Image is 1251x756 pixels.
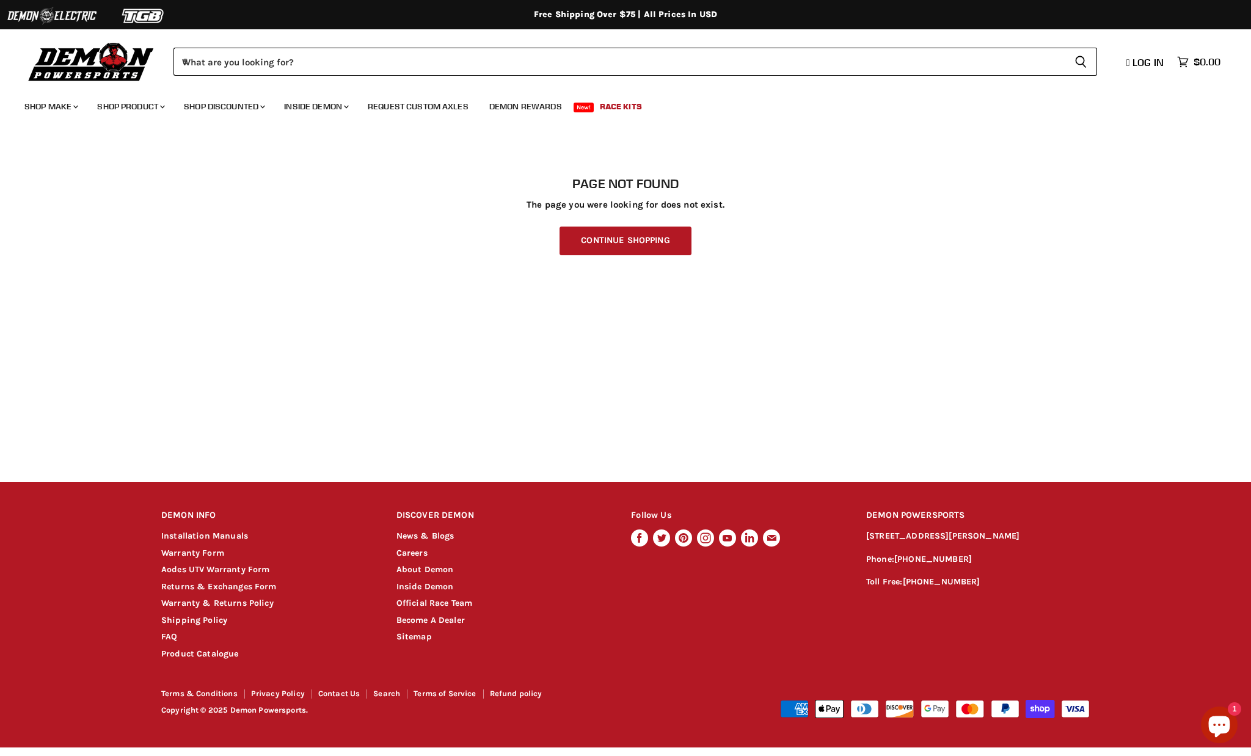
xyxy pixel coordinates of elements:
[318,689,360,698] a: Contact Us
[24,40,158,83] img: Demon Powersports
[396,548,428,558] a: Careers
[161,176,1090,191] h1: Page not found
[175,94,272,119] a: Shop Discounted
[1121,57,1171,68] a: Log in
[15,89,1217,119] ul: Main menu
[88,94,172,119] a: Shop Product
[251,689,305,698] a: Privacy Policy
[1132,56,1164,68] span: Log in
[591,94,651,119] a: Race Kits
[1197,707,1241,746] inbox-online-store-chat: Shopify online store chat
[866,553,1090,567] p: Phone:
[98,4,189,27] img: TGB Logo 2
[903,576,980,587] a: [PHONE_NUMBER]
[631,501,843,530] h2: Follow Us
[161,689,238,698] a: Terms & Conditions
[161,631,177,642] a: FAQ
[396,501,608,530] h2: DISCOVER DEMON
[1171,53,1227,71] a: $0.00
[373,689,400,698] a: Search
[359,94,478,119] a: Request Custom Axles
[560,227,691,255] a: Continue Shopping
[173,48,1065,76] input: When autocomplete results are available use up and down arrows to review and enter to select
[161,615,227,625] a: Shipping Policy
[396,615,465,625] a: Become A Dealer
[396,564,454,575] a: About Demon
[490,689,542,698] a: Refund policy
[161,581,277,592] a: Returns & Exchanges Form
[480,94,571,119] a: Demon Rewards
[6,4,98,27] img: Demon Electric Logo 2
[396,581,454,592] a: Inside Demon
[866,501,1090,530] h2: DEMON POWERSPORTS
[161,706,627,715] p: Copyright © 2025 Demon Powersports.
[161,501,373,530] h2: DEMON INFO
[396,598,473,608] a: Official Race Team
[161,689,627,702] nav: Footer
[1194,56,1220,68] span: $0.00
[414,689,476,698] a: Terms of Service
[161,598,274,608] a: Warranty & Returns Policy
[1065,48,1097,76] button: Search
[866,529,1090,543] p: [STREET_ADDRESS][PERSON_NAME]
[161,548,224,558] a: Warranty Form
[173,48,1097,76] form: Product
[161,531,248,541] a: Installation Manuals
[161,200,1090,210] p: The page you were looking for does not exist.
[396,631,432,642] a: Sitemap
[15,94,86,119] a: Shop Make
[161,564,269,575] a: Aodes UTV Warranty Form
[866,575,1090,589] p: Toll Free:
[275,94,356,119] a: Inside Demon
[396,531,454,541] a: News & Blogs
[894,554,972,564] a: [PHONE_NUMBER]
[574,103,594,112] span: New!
[161,649,239,659] a: Product Catalogue
[137,9,1114,20] div: Free Shipping Over $75 | All Prices In USD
